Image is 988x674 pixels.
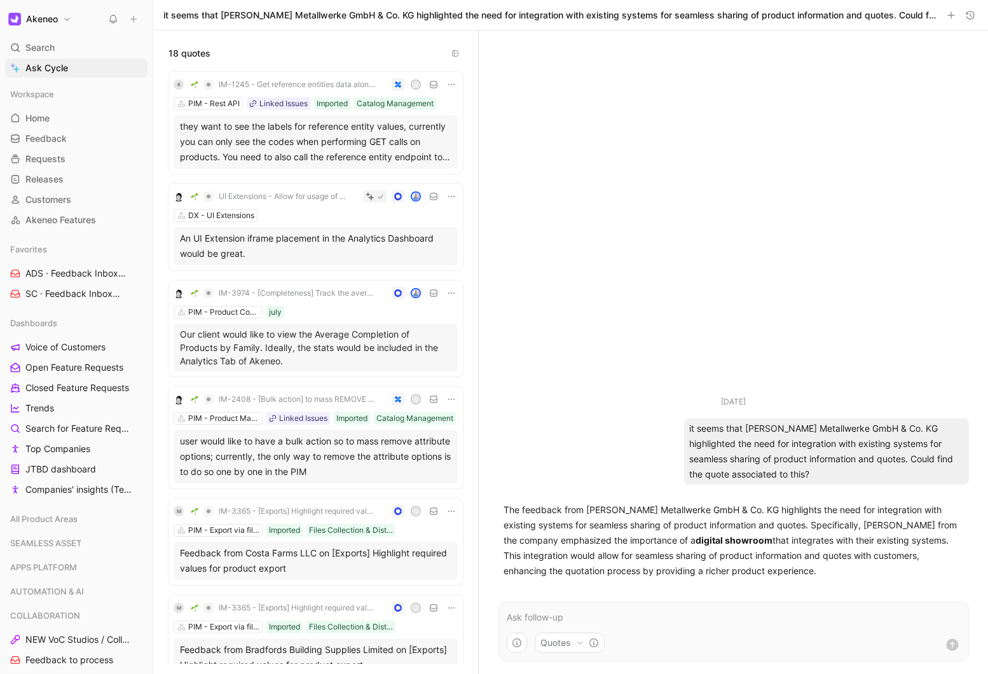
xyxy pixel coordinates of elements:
a: Customers [5,190,148,209]
div: SEAMLESS ASSET [5,533,148,553]
span: UI Extensions - Allow for usage of one extension in several placements [219,191,347,202]
div: Imported [269,524,300,537]
a: Search for Feature Requests [5,419,148,438]
div: APPS PLATFORM [5,558,148,577]
div: Search [5,38,148,57]
div: COLLABORATION [5,606,148,625]
img: 5d88df774d5e8b47b556f8a383a59ab0.jpg [174,394,184,404]
div: Catalog Management [357,97,434,110]
span: SC · Feedback Inbox [25,287,125,301]
div: they want to see the labels for reference entity values, currently you can only see the codes whe... [180,119,451,165]
span: Customers [25,193,71,206]
img: 🌱 [191,193,198,200]
button: 🌱IM-1245 - Get reference entities data along with product data in one API call [186,77,380,92]
span: ADS · Feedback Inbox [25,267,127,280]
button: Quotes [535,633,605,653]
span: Voice of Customers [25,341,106,354]
div: All Product Areas [5,509,148,532]
div: SEAMLESS ASSET [5,533,148,556]
a: Companies' insights (Test [PERSON_NAME]) [5,480,148,499]
a: Requests [5,149,148,168]
div: DX - UI Extensions [188,209,254,222]
span: IM-3974 - [Completeness] Track the average completion by family in the activity dashboard [219,288,376,298]
a: Open Feature Requests [5,358,148,377]
a: JTBD dashboard [5,460,148,479]
button: 🌱IM-3974 - [Completeness] Track the average completion by family in the activity dashboard [186,285,380,301]
span: Open Feature Requests [25,361,123,374]
img: 🌱 [191,81,198,88]
p: Our client would like to view the Average Completion of Products by Family. Ideally, the stats wo... [180,327,451,368]
div: All Product Areas [5,509,148,528]
div: S [412,395,420,404]
button: 🌱IM-3365 - [Exports] Highlight required values for product export [186,600,380,616]
span: NEW VoC Studios / Collaboration [25,633,132,646]
a: Top Companies [5,439,148,458]
div: july [269,306,282,319]
span: IM-2408 - [Bulk action] to mass REMOVE attributes or attribute options from PRODUCTS [219,394,376,404]
div: An UI Extension iframe placement in the Analytics Dashboard would be great. [180,231,451,261]
img: 5d88df774d5e8b47b556f8a383a59ab0.jpg [174,288,184,298]
div: M [174,506,184,516]
div: S [412,507,420,516]
a: NEW VoC Studios / Collaboration [5,630,148,649]
div: Linked Issues [279,412,327,425]
span: Favorites [10,243,47,256]
button: AkeneoAkeneo [5,10,74,28]
a: Feedback [5,129,148,148]
div: Feedback from Bradfords Building Supplies Limited on [Exports] Highlight required values for prod... [180,642,451,673]
div: DashboardsVoice of CustomersOpen Feature RequestsClosed Feature RequestsTrendsSearch for Feature ... [5,313,148,499]
div: S [412,81,420,89]
img: avatar [412,289,420,298]
a: Feedback to process [5,650,148,670]
div: Catalog Management [376,412,453,425]
button: 🌱IM-2408 - [Bulk action] to mass REMOVE attributes or attribute options from PRODUCTS [186,392,380,407]
img: 🌱 [191,289,198,297]
h1: it seems that [PERSON_NAME] Metallwerke GmbH & Co. KG highlighted the need for integration with e... [163,9,936,22]
div: Files Collection & Distribution [309,524,393,537]
span: Feedback [25,132,67,145]
span: Ask Cycle [25,60,68,76]
a: Closed Feature Requests [5,378,148,397]
span: All Product Areas [10,512,78,525]
a: Ask Cycle [5,58,148,78]
span: 18 quotes [168,46,210,61]
div: PIM - Product Completeness [188,306,259,319]
div: J [412,604,420,612]
span: Search [25,40,55,55]
span: IM-3365 - [Exports] Highlight required values for product export [219,506,376,516]
button: 🌱IM-3365 - [Exports] Highlight required values for product export [186,504,380,519]
div: Files Collection & Distribution [309,621,393,633]
span: Akeneo Features [25,214,96,226]
div: Favorites [5,240,148,259]
div: Linked Issues [259,97,308,110]
span: Releases [25,173,64,186]
span: IM-3365 - [Exports] Highlight required values for product export [219,603,376,613]
span: JTBD dashboard [25,463,96,476]
span: Companies' insights (Test [PERSON_NAME]) [25,483,135,496]
div: Imported [269,621,300,633]
div: AUTOMATION & AI [5,582,148,605]
div: user would like to have a bulk action so to mass remove attribute options; currently, the only wa... [180,434,451,479]
img: 🌱 [191,395,198,403]
h1: Akeneo [26,13,58,25]
img: 🌱 [191,507,198,515]
a: Home [5,109,148,128]
img: avatar [412,193,420,201]
div: M [174,603,184,613]
img: Akeneo [8,13,21,25]
img: 5d88df774d5e8b47b556f8a383a59ab0.jpg [174,191,184,202]
span: APPS PLATFORM [10,561,77,574]
span: Workspace [10,88,54,100]
span: IM-1245 - Get reference entities data along with product data in one API call [219,79,376,90]
div: [DATE] [721,395,746,408]
span: Requests [25,153,65,165]
button: 🌱UI Extensions - Allow for usage of one extension in several placements [186,189,352,204]
span: Trends [25,402,54,415]
div: PIM - Product Mass Actions (Bulk) [188,412,259,425]
span: Closed Feature Requests [25,382,129,394]
img: 🌱 [191,604,198,612]
div: APPS PLATFORM [5,558,148,581]
div: Imported [336,412,367,425]
div: it seems that [PERSON_NAME] Metallwerke GmbH & Co. KG highlighted the need for integration with e... [684,418,969,485]
div: Dashboards [5,313,148,333]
